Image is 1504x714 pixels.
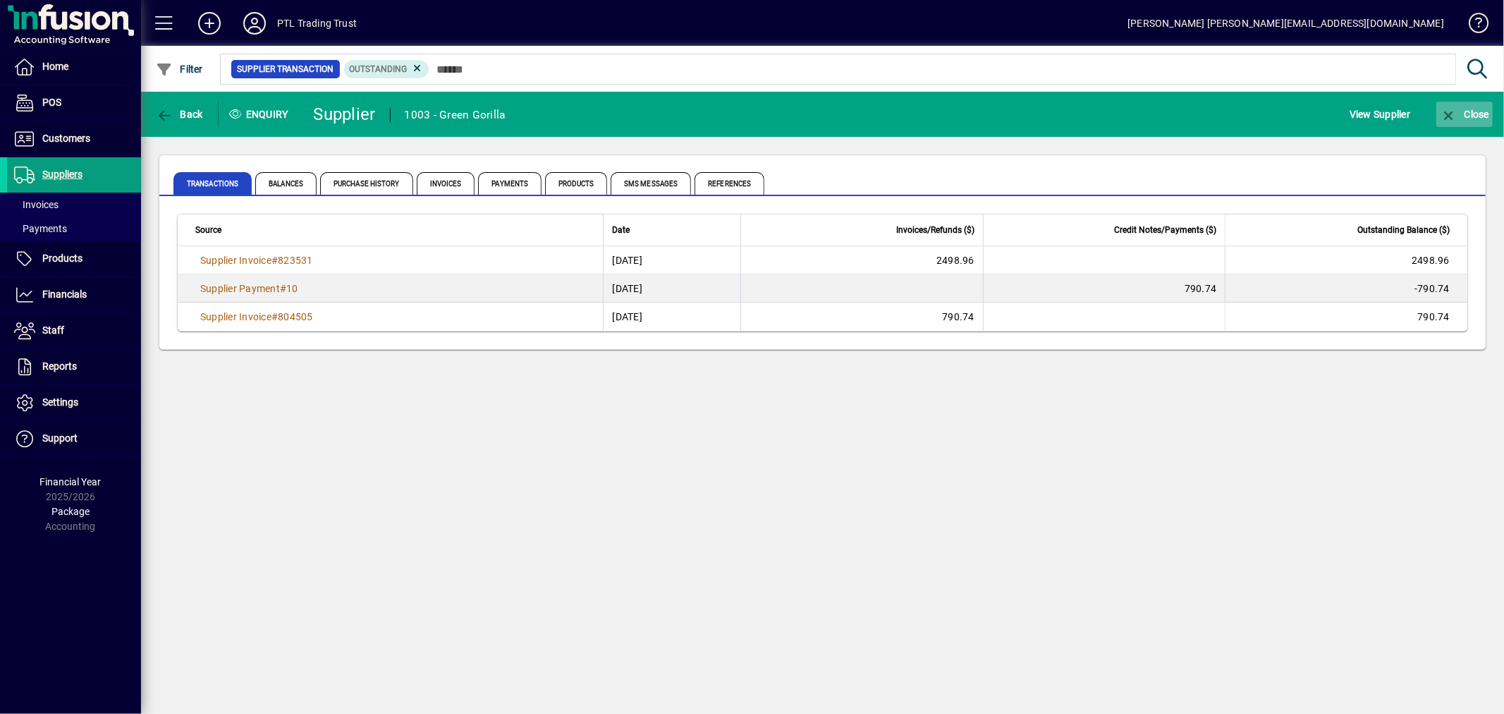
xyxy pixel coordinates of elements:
span: Staff [42,325,64,336]
a: Support [7,421,141,456]
div: 1003 - Green Gorilla [405,104,506,126]
span: Payments [478,172,542,195]
app-page-header-button: Back [141,102,219,127]
div: PTL Trading Trust [277,12,357,35]
div: [PERSON_NAME] [PERSON_NAME][EMAIL_ADDRESS][DOMAIN_NAME] [1127,12,1444,35]
button: Filter [152,56,207,82]
span: # [271,255,278,266]
span: Purchase History [320,172,413,195]
span: 804505 [278,311,313,322]
span: Credit Notes/Payments ($) [1114,222,1216,238]
span: Financial Year [40,476,102,488]
td: [DATE] [603,274,740,303]
button: Back [152,102,207,127]
span: Outstanding [350,64,408,74]
span: Balances [255,172,317,195]
span: Invoices [14,199,59,210]
a: Supplier Payment#10 [195,281,303,296]
a: Customers [7,121,141,157]
span: Payments [14,223,67,234]
span: POS [42,97,61,108]
a: Staff [7,313,141,349]
span: References [695,172,764,195]
td: 790.74 [983,274,1225,303]
td: 2498.96 [740,246,983,274]
td: 790.74 [1225,303,1467,331]
span: Support [42,432,78,444]
td: [DATE] [603,303,740,331]
span: Supplier Invoice [200,311,271,322]
app-page-header-button: Close enquiry [1425,102,1504,127]
span: Reports [42,361,77,372]
span: Home [42,61,68,72]
td: 2498.96 [1225,246,1467,274]
td: [DATE] [603,246,740,274]
span: Settings [42,397,78,408]
span: Suppliers [42,169,82,180]
span: Filter [156,63,203,75]
span: Close [1440,109,1489,120]
a: Home [7,49,141,85]
td: -790.74 [1225,274,1467,303]
button: Add [187,11,232,36]
span: Package [51,506,90,517]
span: View Supplier [1350,103,1410,126]
a: POS [7,85,141,121]
td: 790.74 [740,303,983,331]
div: Enquiry [219,103,303,126]
a: Financials [7,277,141,313]
span: Source [195,222,221,238]
a: Products [7,241,141,277]
span: # [271,311,278,322]
a: Supplier Invoice#804505 [195,309,318,325]
div: Date [612,222,732,238]
span: Back [156,109,203,120]
span: # [280,283,286,294]
span: Supplier Payment [200,283,280,294]
span: Date [612,222,630,238]
span: Financials [42,289,87,300]
a: Payments [7,217,141,241]
a: Knowledge Base [1458,3,1486,49]
span: Invoices [417,172,475,195]
span: Supplier Invoice [200,255,271,266]
span: Customers [42,133,90,144]
a: Invoices [7,193,141,217]
span: Outstanding Balance ($) [1357,222,1450,238]
button: Profile [232,11,277,36]
button: Close [1436,102,1493,127]
span: Supplier Transaction [237,62,334,76]
span: Transactions [173,172,252,195]
div: Supplier [314,103,376,126]
a: Supplier Invoice#823531 [195,253,318,268]
span: Products [545,172,607,195]
button: View Supplier [1346,102,1414,127]
span: SMS Messages [611,172,691,195]
a: Settings [7,385,141,420]
a: Reports [7,349,141,385]
span: Invoices/Refunds ($) [896,222,974,238]
span: Products [42,253,82,264]
span: 823531 [278,255,313,266]
span: 10 [286,283,298,294]
mat-chip: Outstanding Status: Outstanding [344,60,429,78]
